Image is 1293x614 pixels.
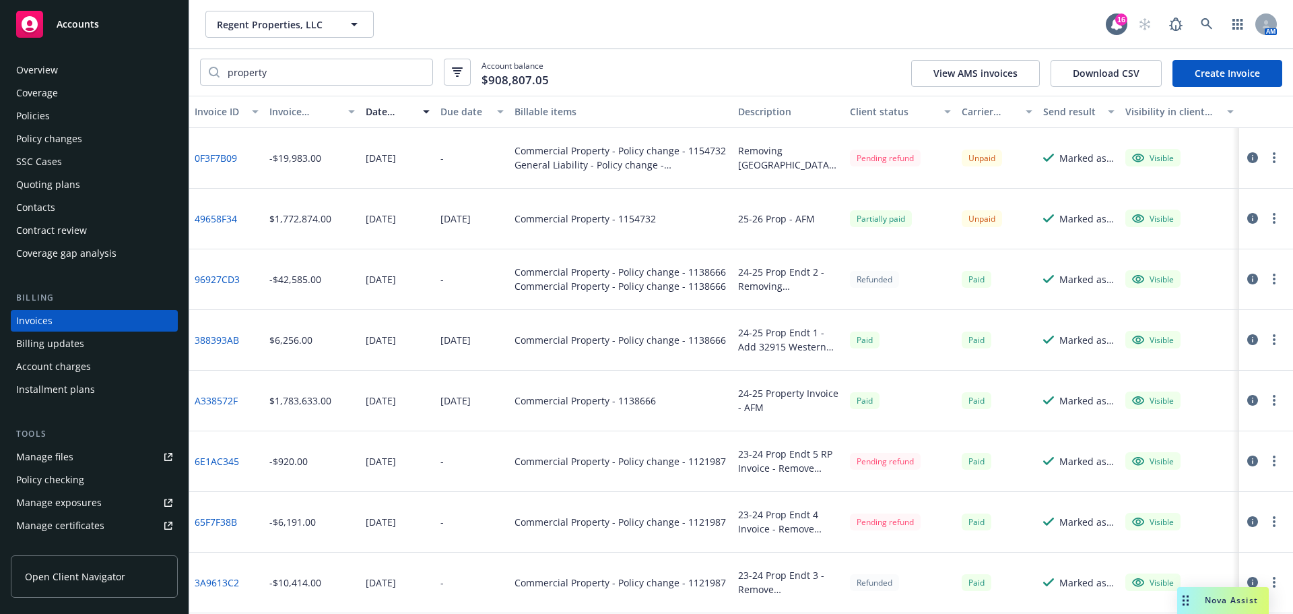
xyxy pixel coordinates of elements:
[366,454,396,468] div: [DATE]
[440,212,471,226] div: [DATE]
[189,96,264,128] button: Invoice ID
[11,333,178,355] a: Billing updates
[269,272,321,286] div: -$42,585.00
[366,576,396,590] div: [DATE]
[440,272,444,286] div: -
[738,212,815,226] div: 25-26 Prop - AFM
[850,574,899,591] div: Refunded
[16,105,50,127] div: Policies
[1120,96,1239,128] button: Visibility in client dash
[440,576,444,590] div: -
[738,265,839,293] div: 24-25 Prop Endt 2 - Removing [GEOGRAPHIC_DATA] & [GEOGRAPHIC_DATA][PERSON_NAME]
[509,96,733,128] button: Billable items
[962,574,991,591] div: Paid
[738,104,839,119] div: Description
[195,272,240,286] a: 96927CD3
[1125,104,1219,119] div: Visibility in client dash
[366,212,396,226] div: [DATE]
[482,71,549,89] span: $908,807.05
[1059,576,1115,590] div: Marked as sent
[195,576,239,590] a: 3A9613C2
[217,18,333,32] span: Regent Properties, LLC
[738,447,839,475] div: 23-24 Prop Endt 5 RP Invoice - Remove [STREET_ADDRESS] [DATE]
[435,96,510,128] button: Due date
[1132,576,1174,588] div: Visible
[440,104,490,119] div: Due date
[515,333,726,347] div: Commercial Property - Policy change - 1138666
[738,144,839,172] div: Removing [GEOGRAPHIC_DATA]; Eff [DATE]
[911,60,1040,87] button: View AMS invoices
[16,220,87,241] div: Contract review
[11,59,178,81] a: Overview
[11,105,178,127] a: Policies
[269,333,312,347] div: $6,256.00
[366,333,396,347] div: [DATE]
[366,515,396,529] div: [DATE]
[11,515,178,536] a: Manage certificates
[962,210,1002,227] div: Unpaid
[11,356,178,377] a: Account charges
[195,333,239,347] a: 388393AB
[195,151,237,165] a: 0F3F7B09
[11,492,178,514] a: Manage exposures
[1038,96,1120,128] button: Send result
[1224,11,1251,38] a: Switch app
[1205,594,1258,606] span: Nova Assist
[962,104,1018,119] div: Carrier status
[16,128,82,150] div: Policy changes
[440,333,471,347] div: [DATE]
[1043,104,1100,119] div: Send result
[11,427,178,441] div: Tools
[366,151,396,165] div: [DATE]
[11,538,178,559] a: Manage claims
[1059,272,1115,286] div: Marked as sent
[1172,60,1282,87] a: Create Invoice
[738,568,839,596] div: 23-24 Prop Endt 3 - Remove [STREET_ADDRESS][GEOGRAPHIC_DATA][DATE]
[515,144,727,158] div: Commercial Property - Policy change - 1154732
[11,291,178,305] div: Billing
[962,514,991,530] span: Paid
[1177,587,1269,614] button: Nova Assist
[16,333,84,355] div: Billing updates
[1059,454,1115,468] div: Marked as sent
[11,243,178,264] a: Coverage gap analysis
[956,96,1038,128] button: Carrier status
[11,310,178,332] a: Invoices
[1132,394,1174,406] div: Visible
[1059,212,1115,226] div: Marked as sent
[16,197,55,218] div: Contacts
[11,128,178,150] a: Policy changes
[1132,516,1174,528] div: Visible
[220,59,432,85] input: Filter by keyword...
[11,469,178,491] a: Policy checking
[16,82,58,104] div: Coverage
[515,104,727,119] div: Billable items
[850,453,921,470] div: Pending refund
[16,446,73,468] div: Manage files
[269,212,331,226] div: $1,772,874.00
[515,158,727,172] div: General Liability - Policy change - 57UENAV9H02
[962,332,991,348] div: Paid
[366,394,396,408] div: [DATE]
[16,538,84,559] div: Manage claims
[16,469,84,491] div: Policy checking
[16,243,117,264] div: Coverage gap analysis
[850,332,880,348] div: Paid
[195,394,238,408] a: A338572F
[205,11,374,38] button: Regent Properties, LLC
[482,60,549,85] span: Account balance
[515,394,656,408] div: Commercial Property - 1138666
[962,453,991,470] div: Paid
[850,210,912,227] div: Partially paid
[366,272,396,286] div: [DATE]
[16,356,91,377] div: Account charges
[269,454,308,468] div: -$920.00
[850,392,880,409] span: Paid
[11,82,178,104] a: Coverage
[16,515,104,536] div: Manage certificates
[515,279,726,293] div: Commercial Property - Policy change - 1138666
